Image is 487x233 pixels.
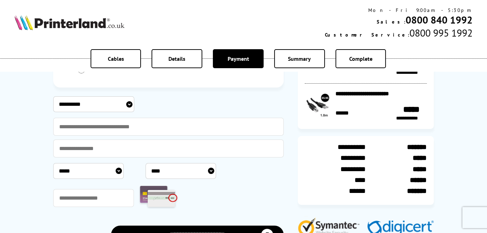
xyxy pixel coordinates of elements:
[14,15,124,30] img: Printerland Logo
[108,55,124,62] span: Cables
[406,13,473,26] a: 0800 840 1992
[168,55,185,62] span: Details
[228,55,249,62] span: Payment
[377,19,406,25] span: Sales:
[325,32,409,38] span: Customer Service:
[409,26,473,39] span: 0800 995 1992
[325,7,473,13] div: Mon - Fri 9:00am - 5:30pm
[349,55,372,62] span: Complete
[288,55,311,62] span: Summary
